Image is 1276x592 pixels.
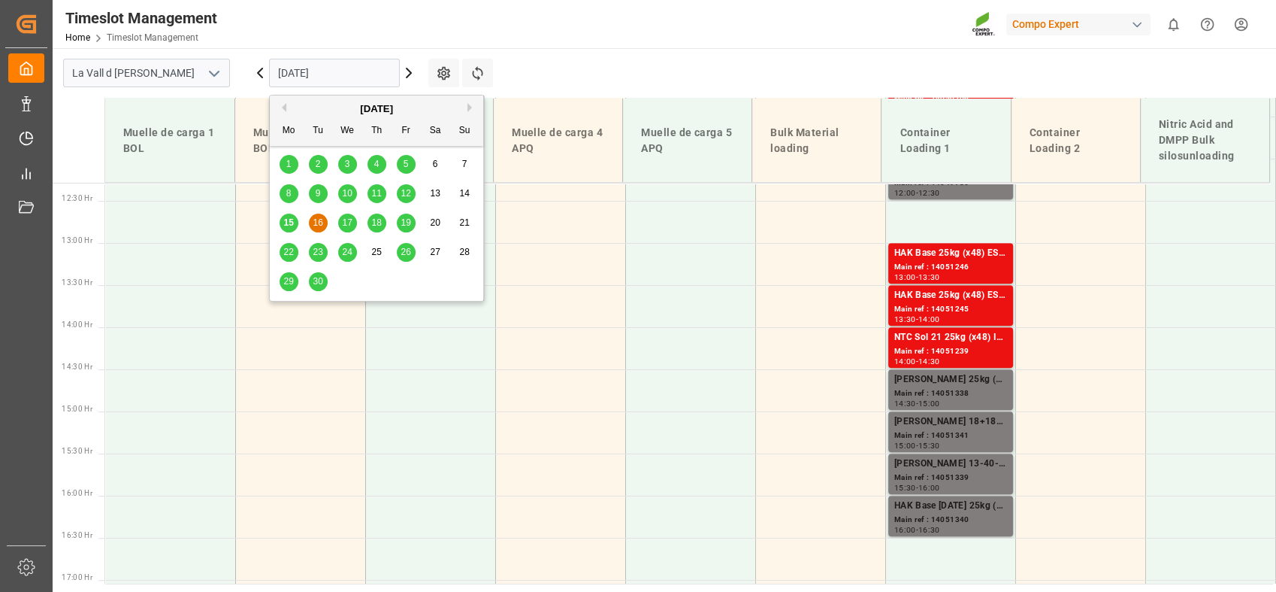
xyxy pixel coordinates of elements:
span: 3 [345,159,350,169]
span: 8 [286,188,292,199]
div: HAK Base 25kg (x48) ES,PT,AR,FR,IT MSE [894,246,1007,261]
div: Choose Sunday, September 21st, 2025 [455,214,474,232]
span: 11 [371,188,381,199]
div: - [916,190,918,196]
span: 18 [371,217,381,228]
div: Choose Monday, September 1st, 2025 [280,155,298,174]
div: 13:00 [894,274,916,281]
span: 12 [401,188,410,199]
span: 17 [342,217,352,228]
span: 13 [430,188,440,199]
span: 15:30 Hr [62,447,92,455]
div: Main ref : 14051338 [894,387,1007,400]
span: 27 [430,247,440,257]
button: Help Center [1190,8,1224,41]
div: 16:00 [918,484,940,491]
div: - [916,484,918,491]
span: 22 [283,247,293,257]
div: 16:00 [894,527,916,533]
input: DD.MM.YYYY [269,59,400,87]
span: 2 [316,159,321,169]
div: 15:30 [918,442,940,449]
div: Choose Wednesday, September 10th, 2025 [338,184,357,203]
div: Su [455,122,474,141]
div: Choose Tuesday, September 23rd, 2025 [309,243,328,262]
div: Choose Tuesday, September 9th, 2025 [309,184,328,203]
div: Main ref : 14051245 [894,303,1007,316]
span: 16:00 Hr [62,489,92,497]
div: Choose Monday, September 22nd, 2025 [280,243,298,262]
div: 14:30 [894,400,916,407]
div: Muelle de carga 2 BOL [247,119,352,162]
div: Choose Thursday, September 25th, 2025 [367,243,386,262]
div: Main ref : 14051340 [894,514,1007,527]
div: We [338,122,357,141]
div: Mo [280,122,298,141]
button: open menu [202,62,225,85]
div: Nitric Acid and DMPP Bulk silosunloading [1153,111,1257,170]
div: Choose Thursday, September 11th, 2025 [367,184,386,203]
span: 19 [401,217,410,228]
div: 13:30 [894,316,916,323]
div: Choose Friday, September 26th, 2025 [397,243,416,262]
div: 15:00 [894,442,916,449]
div: - [916,358,918,365]
div: Choose Thursday, September 4th, 2025 [367,155,386,174]
div: - [916,274,918,281]
span: 15:00 Hr [62,405,92,413]
div: NTC Sol 21 25kg (x48) INT MSE [894,330,1007,345]
div: Choose Sunday, September 14th, 2025 [455,184,474,203]
span: 26 [401,247,410,257]
span: 17:00 Hr [62,573,92,581]
div: Choose Thursday, September 18th, 2025 [367,214,386,232]
div: Choose Tuesday, September 2nd, 2025 [309,155,328,174]
div: Sa [426,122,445,141]
div: Choose Friday, September 19th, 2025 [397,214,416,232]
span: 16 [313,217,322,228]
span: 7 [462,159,467,169]
span: 1 [286,159,292,169]
button: Previous Month [277,103,286,112]
div: Main ref : 14051341 [894,430,1007,442]
span: 25 [371,247,381,257]
div: Choose Monday, September 29th, 2025 [280,272,298,291]
div: Choose Wednesday, September 24th, 2025 [338,243,357,262]
div: Choose Tuesday, September 30th, 2025 [309,272,328,291]
a: Home [65,32,90,43]
span: 12:30 Hr [62,194,92,202]
div: - [916,527,918,533]
span: 6 [433,159,438,169]
div: Tu [309,122,328,141]
div: 14:00 [894,358,916,365]
div: 15:00 [918,400,940,407]
span: 9 [316,188,321,199]
div: month 2025-09 [274,150,479,296]
div: - [916,442,918,449]
div: Choose Saturday, September 27th, 2025 [426,243,445,262]
div: Main ref : 14051339 [894,472,1007,484]
div: Choose Sunday, September 7th, 2025 [455,155,474,174]
button: show 0 new notifications [1157,8,1190,41]
span: 13:30 Hr [62,278,92,287]
div: Choose Saturday, September 6th, 2025 [426,155,445,174]
div: Choose Wednesday, September 17th, 2025 [338,214,357,232]
div: Th [367,122,386,141]
div: Container Loading 1 [894,119,998,162]
span: 13:00 Hr [62,236,92,244]
span: 4 [374,159,379,169]
div: 12:00 [894,190,916,196]
div: Bulk Material loading [764,119,869,162]
span: 5 [404,159,409,169]
div: - [916,316,918,323]
div: Main ref : 14051246 [894,261,1007,274]
div: Timeslot Management [65,7,217,29]
span: 14 [459,188,469,199]
div: [PERSON_NAME] 18+18+18 25kg (x48) WW [894,414,1007,430]
div: Compo Expert [1006,14,1151,35]
div: [PERSON_NAME] 25kg (x48) WW UN [894,372,1007,387]
div: 14:00 [918,316,940,323]
div: Fr [397,122,416,141]
span: 24 [342,247,352,257]
div: Choose Tuesday, September 16th, 2025 [309,214,328,232]
span: 30 [313,276,322,287]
